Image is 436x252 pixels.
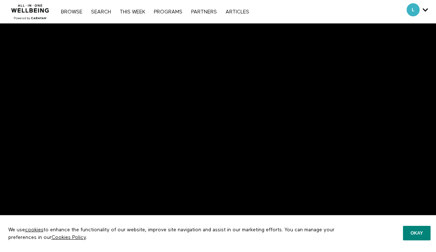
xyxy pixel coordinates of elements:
[25,227,44,232] a: cookies
[57,9,86,15] a: Browse
[188,9,221,15] a: PARTNERS
[116,9,149,15] a: THIS WEEK
[403,226,431,240] button: Okay
[87,9,115,15] a: Search
[3,221,341,247] p: We use to enhance the functionality of our website, improve site navigation and assist in our mar...
[52,235,86,240] a: Cookies Policy
[150,9,186,15] a: PROGRAMS
[57,8,252,15] nav: Primary
[222,9,253,15] a: ARTICLES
